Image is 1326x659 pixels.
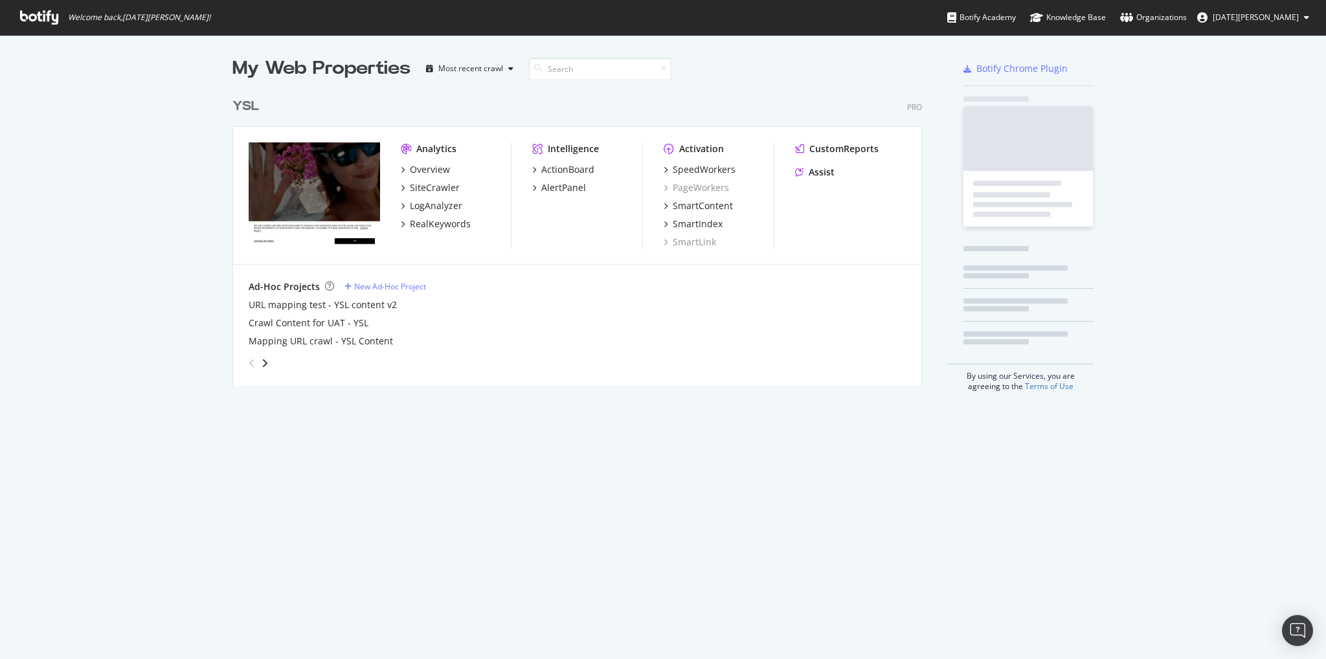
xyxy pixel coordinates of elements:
[532,181,586,194] a: AlertPanel
[673,163,736,176] div: SpeedWorkers
[421,58,519,79] button: Most recent crawl
[232,56,410,82] div: My Web Properties
[249,317,368,329] a: Crawl Content for UAT - YSL
[401,163,450,176] a: Overview
[529,58,671,80] input: Search
[260,357,269,370] div: angle-right
[249,298,397,311] a: URL mapping test - YSL content v2
[795,142,879,155] a: CustomReports
[976,62,1068,75] div: Botify Chrome Plugin
[410,181,460,194] div: SiteCrawler
[249,335,393,348] a: Mapping URL crawl - YSL Content
[963,62,1068,75] a: Botify Chrome Plugin
[907,102,922,113] div: Pro
[541,181,586,194] div: AlertPanel
[809,142,879,155] div: CustomReports
[679,142,724,155] div: Activation
[232,97,259,116] div: YSL
[410,199,462,212] div: LogAnalyzer
[401,218,471,230] a: RealKeywords
[673,218,723,230] div: SmartIndex
[673,199,733,212] div: SmartContent
[664,181,729,194] a: PageWorkers
[1213,12,1299,23] span: Lucia Orrù
[1030,11,1106,24] div: Knowledge Base
[548,142,599,155] div: Intelligence
[438,65,503,73] div: Most recent crawl
[809,166,835,179] div: Assist
[232,82,932,386] div: grid
[664,199,733,212] a: SmartContent
[1025,381,1073,392] a: Terms of Use
[664,236,716,249] a: SmartLink
[249,280,320,293] div: Ad-Hoc Projects
[401,181,460,194] a: SiteCrawler
[410,218,471,230] div: RealKeywords
[249,142,380,247] img: www.ysl.com
[232,97,264,116] a: YSL
[354,281,426,292] div: New Ad-Hoc Project
[541,163,594,176] div: ActionBoard
[401,199,462,212] a: LogAnalyzer
[532,163,594,176] a: ActionBoard
[1120,11,1187,24] div: Organizations
[664,163,736,176] a: SpeedWorkers
[410,163,450,176] div: Overview
[947,11,1016,24] div: Botify Academy
[68,12,210,23] span: Welcome back, [DATE][PERSON_NAME] !
[795,166,835,179] a: Assist
[416,142,456,155] div: Analytics
[344,281,426,292] a: New Ad-Hoc Project
[947,364,1094,392] div: By using our Services, you are agreeing to the
[243,353,260,374] div: angle-left
[1187,7,1320,28] button: [DATE][PERSON_NAME]
[664,218,723,230] a: SmartIndex
[1282,615,1313,646] div: Open Intercom Messenger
